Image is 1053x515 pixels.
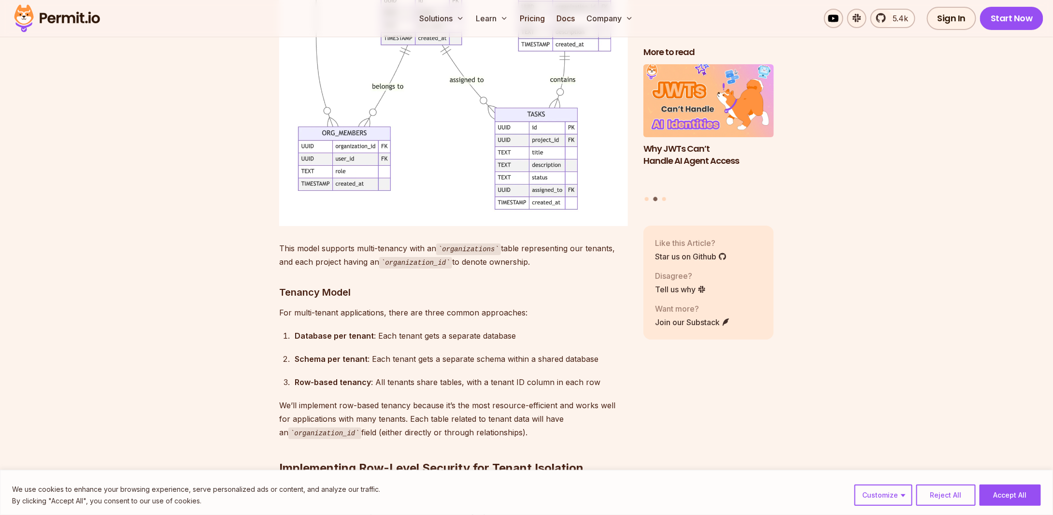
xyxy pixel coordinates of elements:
code: organizations [436,243,501,255]
a: Why JWTs Can’t Handle AI Agent AccessWhy JWTs Can’t Handle AI Agent Access [643,64,774,191]
button: Learn [472,9,512,28]
div: : All tenants share tables, with a tenant ID column in each row [295,375,628,389]
div: : Each tenant gets a separate database [295,329,628,343]
div: : Each tenant gets a separate schema within a shared database [295,352,628,366]
p: Want more? [655,303,730,315]
h2: More to read [643,46,774,58]
p: We use cookies to enhance your browsing experience, serve personalized ads or content, and analyz... [12,484,380,495]
button: Reject All [916,485,976,506]
p: We’ll implement row-based tenancy because it’s the most resource-efficient and works well for app... [279,399,628,440]
a: Join our Substack [655,316,730,328]
button: Go to slide 3 [662,197,666,201]
button: Customize [854,485,912,506]
h3: Tenancy Model [279,285,628,300]
code: organization_id [379,257,452,269]
code: organization_id [288,428,361,439]
div: Posts [643,64,774,203]
a: Star us on Github [655,251,727,262]
img: Permit logo [10,2,104,35]
li: 2 of 3 [643,64,774,191]
p: This model supports multi-tenancy with an table representing our tenants, and each project having... [279,242,628,269]
h3: Why JWTs Can’t Handle AI Agent Access [643,143,774,167]
p: By clicking "Accept All", you consent to our use of cookies. [12,495,380,507]
p: Like this Article? [655,237,727,249]
strong: Database per tenant [295,331,374,341]
a: 5.4k [870,9,915,28]
button: Solutions [415,9,468,28]
h2: Implementing Row-Level Security for Tenant Isolation [279,422,628,476]
a: Pricing [516,9,549,28]
span: 5.4k [887,13,909,24]
p: For multi-tenant applications, there are three common approaches: [279,306,628,319]
a: Tell us why [655,284,706,295]
a: Start Now [980,7,1043,30]
button: Go to slide 1 [645,197,649,201]
a: Sign In [927,7,977,30]
strong: Schema per tenant [295,354,368,364]
strong: Row-based tenancy [295,377,371,387]
button: Company [583,9,637,28]
button: Accept All [980,485,1041,506]
img: Why JWTs Can’t Handle AI Agent Access [643,64,774,138]
a: Docs [553,9,579,28]
p: Disagree? [655,270,706,282]
button: Go to slide 2 [654,197,658,201]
